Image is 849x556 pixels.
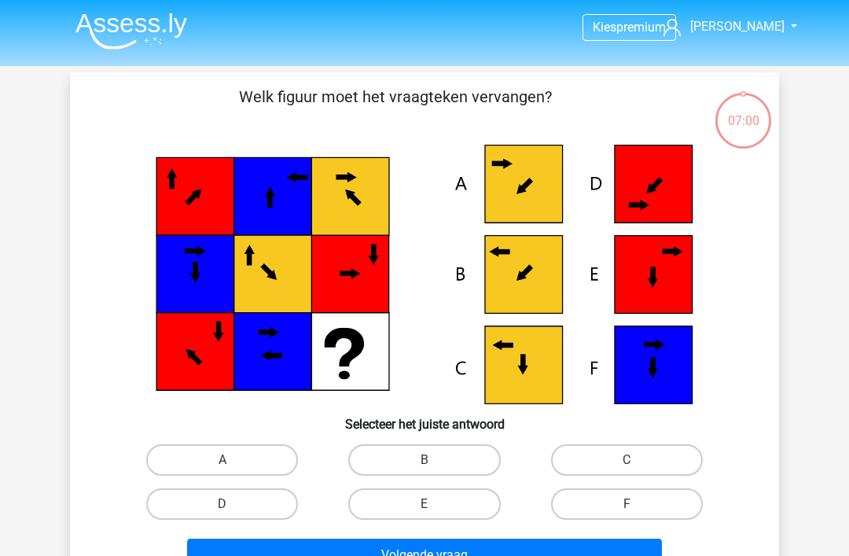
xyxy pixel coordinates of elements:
div: 07:00 [714,91,773,131]
img: Assessly [75,13,187,50]
label: E [348,488,500,520]
label: C [551,444,703,476]
label: F [551,488,703,520]
span: Kies [593,20,616,35]
a: [PERSON_NAME] [657,17,786,36]
span: [PERSON_NAME] [690,19,785,34]
a: Kiespremium [583,17,675,38]
label: D [146,488,298,520]
h6: Selecteer het juiste antwoord [95,404,754,432]
p: Welk figuur moet het vraagteken vervangen? [95,85,695,132]
label: A [146,444,298,476]
label: B [348,444,500,476]
span: premium [616,20,666,35]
